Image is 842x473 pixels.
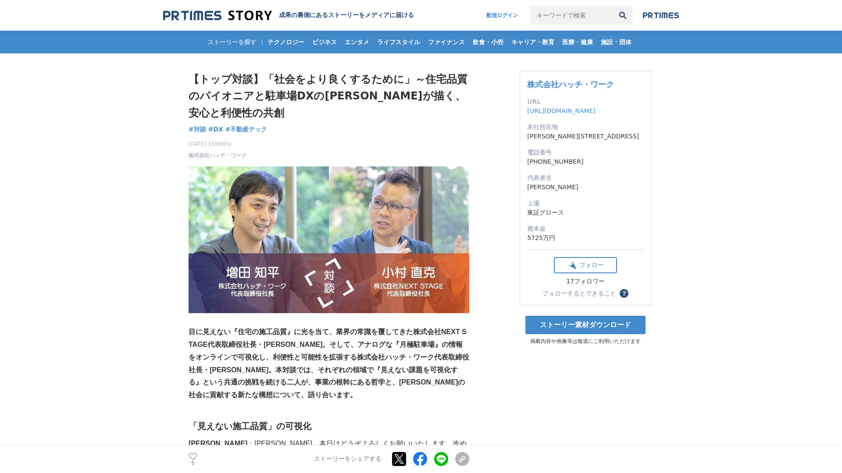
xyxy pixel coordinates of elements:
[374,38,424,46] span: ライフスタイル
[542,290,616,297] div: フォローするとできること
[613,6,632,25] button: 検索
[189,440,247,447] strong: [PERSON_NAME]
[163,10,414,21] a: 成果の裏側にあるストーリーをメディアに届ける 成果の裏側にあるストーリーをメディアに届ける
[597,31,635,53] a: 施設・団体
[621,290,627,297] span: ？
[189,328,469,399] strong: 目に見えない『住宅の施工品質』に光を当て、業界の常識を覆してきた株式会社NEXT STAGE代表取締役社長・[PERSON_NAME]。そして、アナログな『月極駐車場』の情報をオンラインで可視化...
[189,140,246,148] span: [DATE] 15時00分
[620,289,628,298] button: ？
[530,6,613,25] input: キーワードで検索
[597,38,635,46] span: 施設・団体
[520,338,651,345] p: 掲載内容や画像等は報道にご利用いただけます
[527,80,614,89] a: 株式会社ハッチ・ワーク
[554,257,617,273] button: フォロー
[225,125,268,134] a: #不動産テック
[527,97,644,106] dt: URL
[527,183,644,192] dd: [PERSON_NAME]
[527,132,644,141] dd: [PERSON_NAME][STREET_ADDRESS]
[264,31,308,53] a: テクノロジー
[527,208,644,217] dd: 東証グロース
[425,31,468,53] a: ファイナンス
[279,11,414,19] h2: 成果の裏側にあるストーリーをメディアに届ける
[508,38,558,46] span: キャリア・教育
[189,125,206,134] a: #対談
[525,316,646,334] a: ストーリー素材ダウンロード
[469,38,507,46] span: 飲食・小売
[478,6,527,25] a: 配信ログイン
[527,123,644,132] dt: 本社所在地
[163,10,272,21] img: 成果の裏側にあるストーリーをメディアに届ける
[527,157,644,166] dd: [PHONE_NUMBER]
[469,31,507,53] a: 飲食・小売
[559,38,596,46] span: 医療・健康
[309,31,340,53] a: ビジネス
[425,38,468,46] span: ファイナンス
[189,421,311,431] strong: 「見えない施工品質」の可視化
[189,166,469,313] img: thumbnail_705ecd80-6ce4-11f0-945f-af5368810596.JPG
[208,125,223,134] a: #DX
[527,233,644,243] dd: 5725万円
[208,125,223,133] span: #DX
[527,148,644,157] dt: 電話番号
[341,38,373,46] span: エンタメ
[264,38,308,46] span: テクノロジー
[189,461,197,466] p: 5
[527,107,596,114] a: [URL][DOMAIN_NAME]
[527,199,644,208] dt: 上場
[554,278,617,286] div: 17フォロワー
[559,31,596,53] a: 医療・健康
[508,31,558,53] a: キャリア・教育
[374,31,424,53] a: ライフスタイル
[341,31,373,53] a: エンタメ
[225,125,268,133] span: #不動産テック
[643,12,679,19] img: prtimes
[309,38,340,46] span: ビジネス
[189,71,469,121] h1: 【トップ対談】「社会をより良くするために」～住宅品質のパイオニアと駐車場DXの[PERSON_NAME]が描く、安心と利便性の共創
[527,173,644,183] dt: 代表者名
[189,125,206,133] span: #対談
[189,152,246,159] a: 株式会社ハッチ・ワーク
[527,224,644,233] dt: 資本金
[314,455,382,463] p: ストーリーをシェアする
